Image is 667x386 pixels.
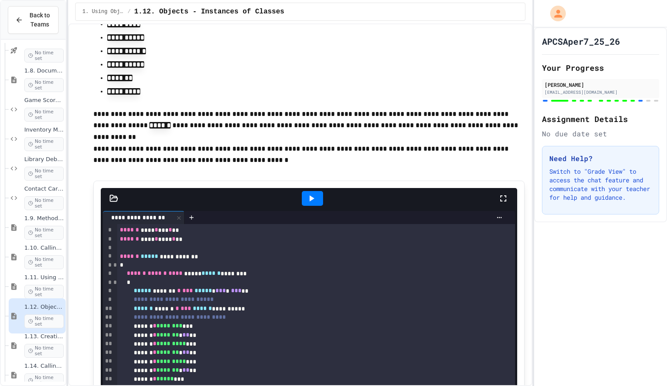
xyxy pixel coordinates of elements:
span: No time set [24,49,64,63]
button: Back to Teams [8,6,59,34]
span: Contact Card Creator [24,185,64,193]
span: No time set [24,285,64,299]
span: 1.8. Documentation with Comments and Preconditions [24,67,64,75]
span: No time set [24,78,64,92]
span: Inventory Management System [24,126,64,134]
h2: Assignment Details [542,113,659,125]
span: No time set [24,314,64,328]
span: 1.13. Creating and Initializing Objects: Constructors [24,333,64,340]
div: [PERSON_NAME] [545,81,657,89]
span: 1.12. Objects - Instances of Classes [134,7,284,17]
span: Game Score Tracker [24,97,64,104]
span: Library Debugger Challenge [24,156,64,163]
span: 1.9. Method Signatures [24,215,64,222]
span: 1.12. Objects - Instances of Classes [24,304,64,311]
span: 1. Using Objects and Methods [83,8,124,15]
div: No due date set [542,129,659,139]
span: No time set [24,196,64,210]
span: No time set [24,137,64,151]
span: 1.14. Calling Instance Methods [24,363,64,370]
div: My Account [541,3,568,23]
span: 1.11. Using the Math Class [24,274,64,281]
span: No time set [24,108,64,122]
span: No time set [24,255,64,269]
span: Back to Teams [28,11,51,29]
span: No time set [24,167,64,181]
h2: Your Progress [542,62,659,74]
span: No time set [24,344,64,358]
span: 1.10. Calling Class Methods [24,244,64,252]
span: No time set [24,226,64,240]
h3: Need Help? [549,153,652,164]
p: Switch to "Grade View" to access the chat feature and communicate with your teacher for help and ... [549,167,652,202]
span: / [128,8,131,15]
h1: APCSAper7_25_26 [542,35,620,47]
div: [EMAIL_ADDRESS][DOMAIN_NAME] [545,89,657,96]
